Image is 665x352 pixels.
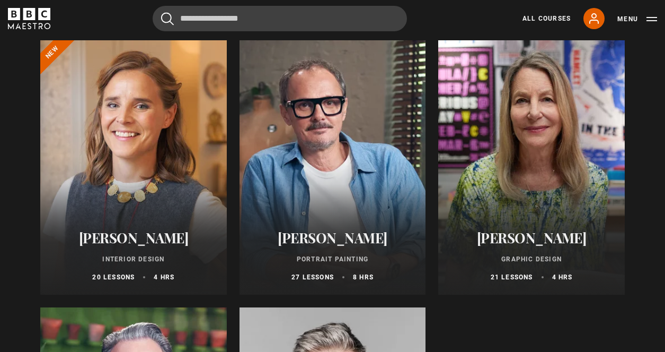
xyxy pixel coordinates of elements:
p: Graphic Design [451,254,612,264]
a: [PERSON_NAME] Portrait Painting 27 lessons 8 hrs [240,40,426,295]
a: All Courses [522,14,571,23]
p: Portrait Painting [252,254,413,264]
h2: [PERSON_NAME] [451,230,612,246]
p: 27 lessons [291,272,334,282]
button: Toggle navigation [617,14,657,24]
svg: BBC Maestro [8,8,50,29]
p: Interior Design [53,254,214,264]
p: 8 hrs [353,272,374,282]
h2: [PERSON_NAME] [53,230,214,246]
p: 20 lessons [92,272,135,282]
h2: [PERSON_NAME] [252,230,413,246]
button: Submit the search query [161,12,174,25]
p: 21 lessons [491,272,533,282]
a: [PERSON_NAME] Interior Design 20 lessons 4 hrs New [40,40,227,295]
p: 4 hrs [552,272,573,282]
a: [PERSON_NAME] Graphic Design 21 lessons 4 hrs [438,40,625,295]
input: Search [153,6,407,31]
p: 4 hrs [154,272,174,282]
